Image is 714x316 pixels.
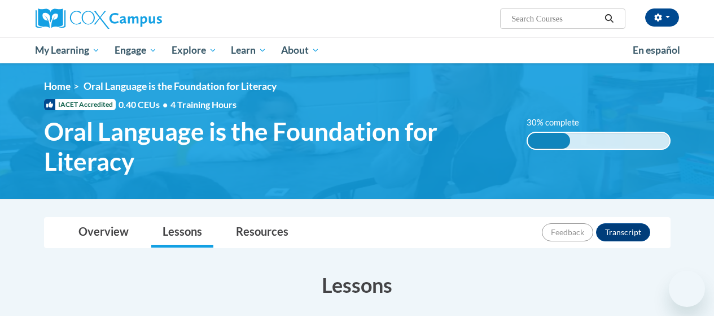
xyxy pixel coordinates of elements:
button: Account Settings [645,8,679,27]
a: En español [625,38,687,62]
span: 4 Training Hours [170,99,236,110]
label: 30% complete [527,116,592,129]
span: En español [633,44,680,56]
a: Cox Campus [36,8,239,29]
input: Search Courses [510,12,601,25]
iframe: Button to launch messaging window [669,271,705,307]
button: Search [601,12,617,25]
span: About [281,44,319,57]
span: IACET Accredited [44,99,116,110]
div: Main menu [27,37,687,63]
a: Resources [225,218,300,248]
span: Engage [115,44,157,57]
div: 30% complete [528,133,570,149]
a: Overview [67,218,140,248]
a: Lessons [151,218,213,248]
span: Oral Language is the Foundation for Literacy [44,116,510,176]
a: Learn [224,37,274,63]
span: • [163,99,168,110]
span: Explore [172,44,217,57]
a: My Learning [28,37,108,63]
span: 0.40 CEUs [119,98,170,111]
span: Oral Language is the Foundation for Literacy [84,80,277,92]
span: Learn [231,44,266,57]
a: Explore [164,37,224,63]
a: Engage [107,37,164,63]
button: Feedback [542,223,593,241]
a: Home [44,80,71,92]
h3: Lessons [44,271,671,299]
button: Transcript [596,223,650,241]
img: Cox Campus [36,8,162,29]
a: About [274,37,327,63]
span: My Learning [35,44,100,57]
